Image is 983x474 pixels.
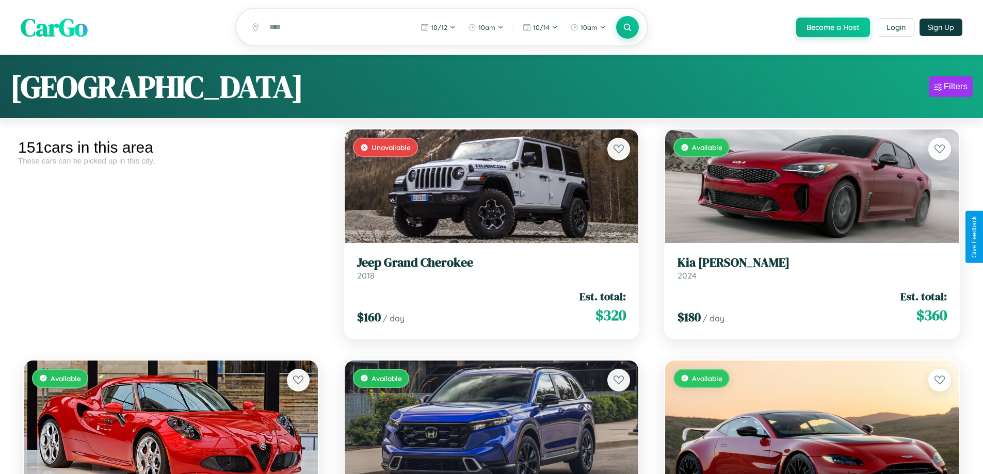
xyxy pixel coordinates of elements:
span: 10 / 12 [431,23,447,31]
span: CarGo [21,10,88,44]
span: $ 360 [916,305,947,325]
span: $ 160 [357,308,381,325]
a: Jeep Grand Cherokee2018 [357,255,626,281]
button: Become a Host [796,18,870,37]
a: Kia [PERSON_NAME]2024 [678,255,947,281]
span: / day [703,313,724,323]
div: Filters [944,81,968,92]
button: Sign Up [920,19,962,36]
div: These cars can be picked up in this city. [18,156,324,165]
h3: Jeep Grand Cherokee [357,255,626,270]
button: 10am [463,19,509,36]
span: / day [383,313,405,323]
button: 10/12 [415,19,461,36]
span: 2024 [678,270,697,281]
span: Available [372,374,402,383]
span: 10am [581,23,598,31]
span: 2018 [357,270,375,281]
span: Est. total: [579,289,626,304]
span: $ 320 [595,305,626,325]
button: 10am [565,19,611,36]
button: Login [878,18,914,37]
div: Give Feedback [971,216,978,258]
span: $ 180 [678,308,701,325]
button: 10/14 [518,19,563,36]
h1: [GEOGRAPHIC_DATA] [10,66,303,108]
span: Unavailable [372,143,411,152]
span: Available [51,374,81,383]
span: Available [692,143,722,152]
span: Est. total: [900,289,947,304]
button: Filters [929,76,973,97]
h3: Kia [PERSON_NAME] [678,255,947,270]
div: 151 cars in this area [18,139,324,156]
span: 10 / 14 [533,23,550,31]
span: Available [692,374,722,383]
span: 10am [478,23,495,31]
